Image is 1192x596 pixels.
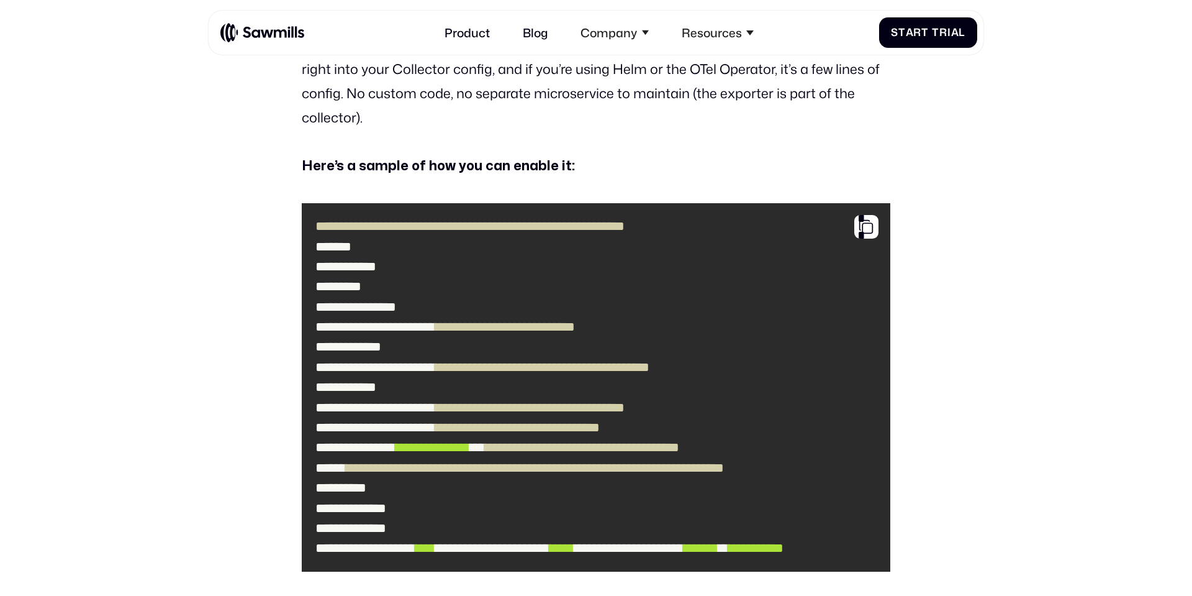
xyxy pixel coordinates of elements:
span: t [898,26,906,39]
a: StartTrial [879,17,978,48]
span: l [959,26,965,39]
span: a [951,26,959,39]
div: Resources [682,25,742,40]
span: S [891,26,898,39]
span: t [921,26,929,39]
div: Company [580,25,637,40]
strong: Here’s a sample of how you can enable it: [302,160,575,173]
a: Product [436,16,499,48]
a: Blog [513,16,557,48]
span: r [939,26,947,39]
div: Company [572,16,657,48]
span: r [913,26,921,39]
span: i [947,26,951,39]
div: Resources [673,16,762,48]
span: T [932,26,939,39]
span: a [906,26,914,39]
p: Alright, you’re sold on the concept (hopefully!). But you might be thinking, Actually, it’s prett... [302,9,890,130]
